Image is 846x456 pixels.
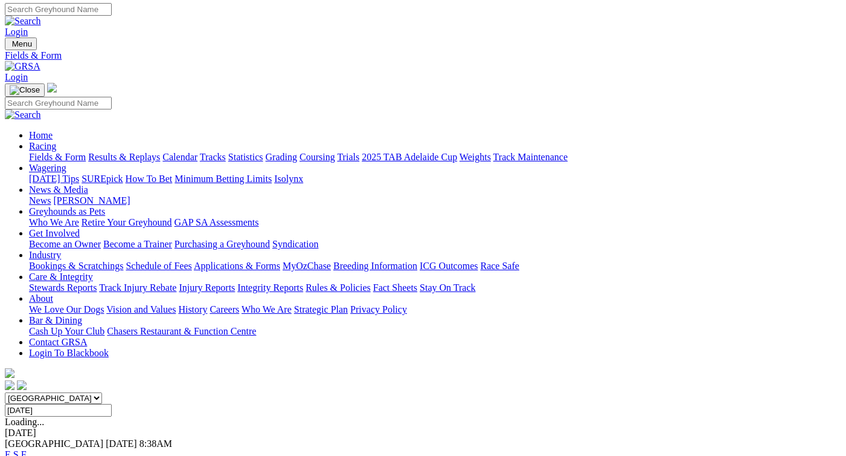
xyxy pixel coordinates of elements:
a: Fields & Form [5,50,841,61]
a: Breeding Information [333,261,417,271]
a: We Love Our Dogs [29,304,104,314]
div: News & Media [29,195,841,206]
a: Fields & Form [29,152,86,162]
a: Purchasing a Greyhound [175,239,270,249]
div: Racing [29,152,841,163]
a: Industry [29,250,61,260]
input: Search [5,3,112,16]
span: Menu [12,39,32,48]
span: [DATE] [106,438,137,449]
a: Greyhounds as Pets [29,206,105,217]
a: Chasers Restaurant & Function Centre [107,326,256,336]
a: ICG Outcomes [420,261,478,271]
a: Login [5,27,28,37]
img: facebook.svg [5,380,14,390]
a: Track Injury Rebate [99,282,176,293]
a: Syndication [272,239,318,249]
a: Stewards Reports [29,282,97,293]
span: Loading... [5,417,44,427]
a: Schedule of Fees [126,261,191,271]
a: Contact GRSA [29,337,87,347]
a: Get Involved [29,228,80,238]
a: Strategic Plan [294,304,348,314]
a: Home [29,130,53,140]
div: Get Involved [29,239,841,250]
a: SUREpick [82,174,123,184]
img: logo-grsa-white.png [5,368,14,378]
a: Track Maintenance [493,152,568,162]
a: [DATE] Tips [29,174,79,184]
a: News & Media [29,184,88,195]
a: Careers [210,304,239,314]
input: Select date [5,404,112,417]
button: Toggle navigation [5,37,37,50]
a: Who We Are [242,304,292,314]
a: Login [5,72,28,82]
div: Wagering [29,174,841,184]
a: Coursing [300,152,335,162]
button: Toggle navigation [5,83,45,97]
div: Bar & Dining [29,326,841,337]
a: History [178,304,207,314]
a: Tracks [200,152,226,162]
div: About [29,304,841,315]
a: About [29,293,53,304]
a: Integrity Reports [237,282,303,293]
span: [GEOGRAPHIC_DATA] [5,438,103,449]
a: Minimum Betting Limits [175,174,272,184]
div: Greyhounds as Pets [29,217,841,228]
a: Trials [337,152,359,162]
a: News [29,195,51,206]
a: Become an Owner [29,239,101,249]
div: Industry [29,261,841,272]
a: Care & Integrity [29,272,93,282]
a: [PERSON_NAME] [53,195,130,206]
img: GRSA [5,61,40,72]
a: Wagering [29,163,66,173]
a: Race Safe [480,261,519,271]
a: Isolynx [274,174,303,184]
a: Bookings & Scratchings [29,261,123,271]
a: Who We Are [29,217,79,227]
a: Retire Your Greyhound [82,217,172,227]
input: Search [5,97,112,109]
div: Care & Integrity [29,282,841,293]
a: Fact Sheets [373,282,417,293]
span: 8:38AM [139,438,172,449]
a: Results & Replays [88,152,160,162]
div: [DATE] [5,428,841,438]
a: Injury Reports [179,282,235,293]
a: Grading [266,152,297,162]
a: GAP SA Assessments [175,217,259,227]
img: Close [10,85,40,95]
a: Weights [460,152,491,162]
a: Statistics [228,152,263,162]
a: Racing [29,141,56,151]
img: logo-grsa-white.png [47,83,57,93]
a: Bar & Dining [29,315,82,325]
img: Search [5,16,41,27]
img: Search [5,109,41,120]
a: 2025 TAB Adelaide Cup [362,152,457,162]
a: Vision and Values [106,304,176,314]
a: MyOzChase [283,261,331,271]
a: Become a Trainer [103,239,172,249]
a: Privacy Policy [350,304,407,314]
a: Login To Blackbook [29,348,109,358]
a: Cash Up Your Club [29,326,104,336]
a: Calendar [162,152,197,162]
a: Stay On Track [420,282,475,293]
a: How To Bet [126,174,173,184]
img: twitter.svg [17,380,27,390]
a: Applications & Forms [194,261,280,271]
a: Rules & Policies [306,282,371,293]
